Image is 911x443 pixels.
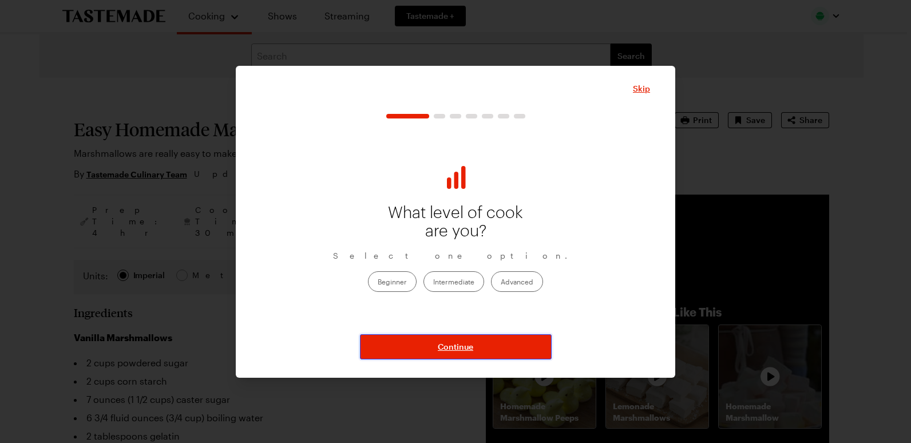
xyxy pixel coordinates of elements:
[491,271,543,292] label: Advanced
[633,83,650,94] button: Close
[333,250,578,262] p: Select one option.
[423,271,484,292] label: Intermediate
[360,334,552,359] button: NextStepButton
[438,341,473,353] span: Continue
[368,271,417,292] label: Beginner
[382,204,529,240] p: What level of cook are you?
[633,83,650,94] span: Skip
